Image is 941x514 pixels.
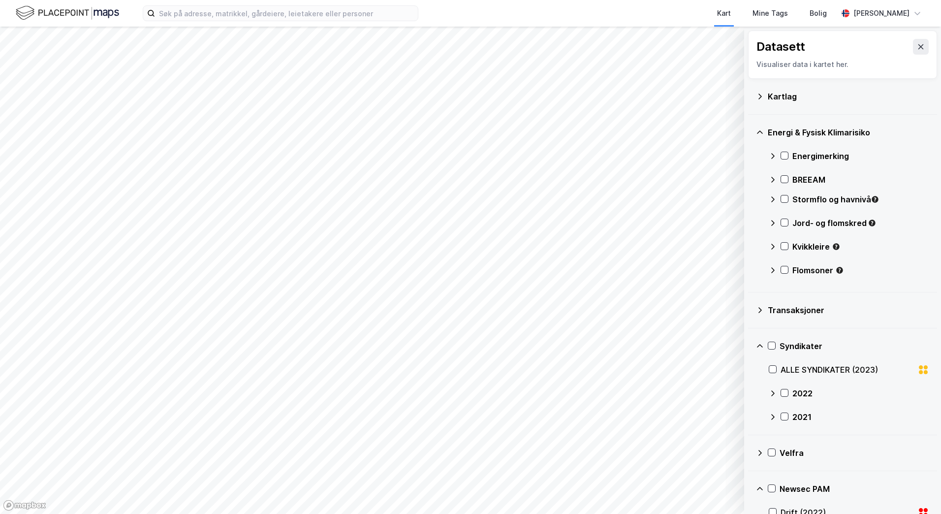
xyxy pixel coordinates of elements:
[792,150,929,162] div: Energimerking
[810,7,827,19] div: Bolig
[753,7,788,19] div: Mine Tags
[792,241,929,253] div: Kvikkleire
[780,447,929,459] div: Velfra
[792,264,929,276] div: Flomsoner
[16,4,119,22] img: logo.f888ab2527a4732fd821a326f86c7f29.svg
[768,304,929,316] div: Transaksjoner
[756,39,805,55] div: Datasett
[155,6,418,21] input: Søk på adresse, matrikkel, gårdeiere, leietakere eller personer
[717,7,731,19] div: Kart
[780,340,929,352] div: Syndikater
[780,483,929,495] div: Newsec PAM
[3,500,46,511] a: Mapbox homepage
[768,91,929,102] div: Kartlag
[892,467,941,514] iframe: Chat Widget
[792,193,929,205] div: Stormflo og havnivå
[835,266,844,275] div: Tooltip anchor
[853,7,910,19] div: [PERSON_NAME]
[781,364,913,376] div: ALLE SYNDIKATER (2023)
[792,387,929,399] div: 2022
[792,217,929,229] div: Jord- og flomskred
[792,174,929,186] div: BREEAM
[892,467,941,514] div: Kontrollprogram for chat
[832,242,841,251] div: Tooltip anchor
[756,59,929,70] div: Visualiser data i kartet her.
[768,127,929,138] div: Energi & Fysisk Klimarisiko
[871,195,879,204] div: Tooltip anchor
[792,411,929,423] div: 2021
[868,219,877,227] div: Tooltip anchor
